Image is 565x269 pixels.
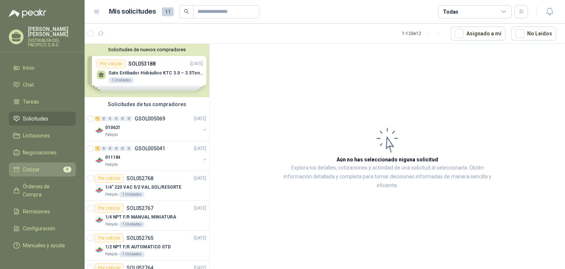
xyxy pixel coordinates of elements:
p: [DATE] [194,205,206,212]
p: GSOL005041 [135,146,165,151]
p: [PERSON_NAME] [PERSON_NAME] [28,27,76,37]
img: Company Logo [95,156,104,165]
div: 0 [120,146,125,151]
p: 010621 [105,124,120,131]
a: Cotizar8 [9,163,76,177]
div: Todas [443,8,458,16]
p: SOL052767 [127,206,153,211]
p: 1/4" 220 VAC 5/2 VAL.SOL/RESORTE [105,184,181,191]
div: 0 [126,146,132,151]
div: 0 [101,116,107,121]
a: Licitaciones [9,129,76,143]
p: GSOL005069 [135,116,165,121]
span: Inicio [23,64,35,72]
div: 0 [114,116,119,121]
button: No Leídos [511,27,556,41]
div: Solicitudes de nuevos compradoresPor cotizarSOL053188[DATE] Gato Estibador Hidráulico KTC 3.0 – 3... [85,44,209,97]
span: Remisiones [23,207,50,216]
div: Por cotizar [95,204,124,213]
div: 1 Unidades [119,251,145,257]
p: Patojito [105,162,118,168]
p: [DATE] [194,115,206,122]
p: SOL052765 [127,235,153,241]
div: 1 [95,146,100,151]
span: 11 [162,7,174,16]
a: Por cotizarSOL052767[DATE] Company Logo1/4 NPT F/R MANUAL MINIATURAPatojito1 Unidades [85,201,209,231]
img: Company Logo [95,186,104,195]
a: Remisiones [9,205,76,219]
img: Logo peakr [9,9,46,18]
div: 1 Unidades [119,192,145,198]
div: 0 [107,116,113,121]
h3: Aún no has seleccionado niguna solicitud [337,156,438,164]
span: Chat [23,81,34,89]
p: 1/2 NPT F/R AUTOMATICO STD [105,244,171,251]
div: 0 [126,116,132,121]
div: 0 [120,116,125,121]
a: Por cotizarSOL052765[DATE] Company Logo1/2 NPT F/R AUTOMATICO STDPatojito1 Unidades [85,231,209,261]
a: 1 0 0 0 0 0 GSOL005069[DATE] Company Logo010621Patojito [95,114,208,138]
div: 0 [114,146,119,151]
span: Licitaciones [23,132,50,140]
button: Asignado a mi [451,27,505,41]
p: [DATE] [194,145,206,152]
span: Negociaciones [23,149,57,157]
span: Cotizar [23,165,40,174]
a: 1 0 0 0 0 0 GSOL005041[DATE] Company Logo011184Patojito [95,144,208,168]
img: Company Logo [95,245,104,254]
p: Patojito [105,221,118,227]
p: Patojito [105,251,118,257]
div: 0 [107,146,113,151]
p: SOL052768 [127,176,153,181]
a: Órdenes de Compra [9,179,76,202]
a: Solicitudes [9,112,76,126]
a: Inicio [9,61,76,75]
a: Manuales y ayuda [9,238,76,252]
span: Solicitudes [23,115,48,123]
a: Tareas [9,95,76,109]
div: 1 Unidades [119,221,145,227]
p: Explora los detalles, cotizaciones y actividad de una solicitud al seleccionarla. Obtén informaci... [283,164,491,190]
div: 1 [95,116,100,121]
h1: Mis solicitudes [109,6,156,17]
a: Negociaciones [9,146,76,160]
p: 1/4 NPT F/R MANUAL MINIATURA [105,214,176,221]
p: DISTRIALFA DEL PACIFICO S.A.S. [28,38,76,47]
p: [DATE] [194,175,206,182]
div: Por cotizar [95,234,124,242]
div: 0 [101,146,107,151]
span: Tareas [23,98,39,106]
span: 8 [63,167,71,172]
a: Configuración [9,221,76,235]
img: Company Logo [95,126,104,135]
span: Configuración [23,224,55,233]
img: Company Logo [95,216,104,224]
span: Manuales y ayuda [23,241,65,249]
button: Solicitudes de nuevos compradores [88,47,206,52]
div: Solicitudes de tus compradores [85,97,209,111]
div: Por cotizar [95,174,124,183]
p: Patojito [105,132,118,138]
span: search [184,9,189,14]
p: Patojito [105,192,118,198]
div: 1 - 12 de 12 [402,28,445,39]
a: Por cotizarSOL052768[DATE] Company Logo1/4" 220 VAC 5/2 VAL.SOL/RESORTEPatojito1 Unidades [85,171,209,201]
p: [DATE] [194,235,206,242]
p: 011184 [105,154,120,161]
span: Órdenes de Compra [23,182,69,199]
a: Chat [9,78,76,92]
